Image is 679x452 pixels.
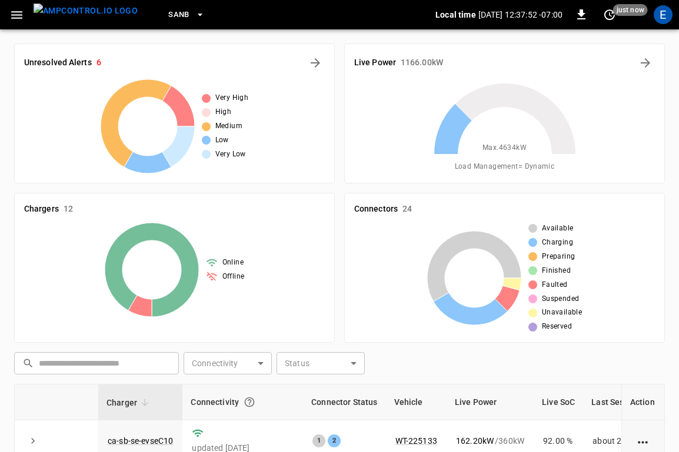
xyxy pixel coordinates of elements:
[435,9,476,21] p: Local time
[239,391,260,413] button: Connection between the charger and our software.
[654,5,673,24] div: profile-icon
[108,436,173,446] a: ca-sb-se-evseC10
[96,56,101,69] h6: 6
[613,4,648,16] span: just now
[215,149,246,160] span: Very Low
[24,203,59,216] h6: Chargers
[215,106,232,118] span: High
[542,223,574,235] span: Available
[542,307,582,319] span: Unavailable
[24,56,92,69] h6: Unresolved Alerts
[636,435,651,447] div: action cell options
[106,396,152,410] span: Charger
[306,53,325,72] button: All Alerts
[542,237,573,249] span: Charging
[64,203,73,216] h6: 12
[456,435,524,447] div: / 360 kW
[215,120,242,132] span: Medium
[34,4,138,18] img: ampcontrol.io logo
[354,203,398,216] h6: Connectors
[386,384,447,420] th: Vehicle
[354,56,396,69] h6: Live Power
[583,384,671,420] th: Last Session
[395,436,437,446] a: WT-225133
[542,321,572,333] span: Reserved
[215,92,249,104] span: Very High
[478,9,562,21] p: [DATE] 12:37:52 -07:00
[328,434,341,447] div: 2
[542,279,568,291] span: Faulted
[600,5,619,24] button: set refresh interval
[534,384,583,420] th: Live SoC
[542,293,580,305] span: Suspended
[482,142,527,154] span: Max. 4634 kW
[636,53,655,72] button: Energy Overview
[455,161,555,173] span: Load Management = Dynamic
[447,384,534,420] th: Live Power
[456,435,494,447] p: 162.20 kW
[542,251,575,263] span: Preparing
[402,203,412,216] h6: 24
[215,135,229,146] span: Low
[303,384,385,420] th: Connector Status
[401,56,443,69] h6: 1166.00 kW
[222,257,244,269] span: Online
[542,265,571,277] span: Finished
[222,271,245,283] span: Offline
[24,432,42,450] button: expand row
[621,384,664,420] th: Action
[191,391,295,413] div: Connectivity
[168,8,189,22] span: SanB
[164,4,209,26] button: SanB
[312,434,325,447] div: 1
